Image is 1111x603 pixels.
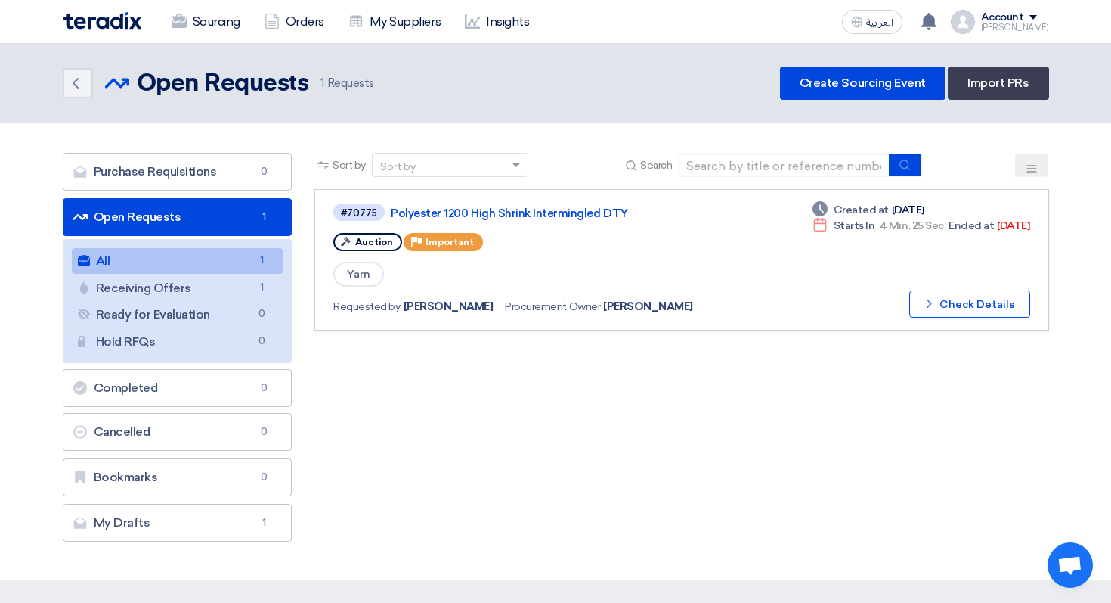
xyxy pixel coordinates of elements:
span: 4 Min. [880,219,910,232]
img: Teradix logo [63,12,141,30]
a: Open chat [1048,542,1093,588]
span: العربية [866,17,893,28]
h2: Open Requests [137,69,309,99]
button: Check Details [909,291,1030,318]
span: Requested by [333,299,400,315]
a: Cancelled0 [63,413,292,451]
a: My Drafts1 [63,504,292,542]
a: Sourcing [159,5,252,39]
a: Purchase Requisitions0 [63,153,292,191]
div: Sort by [380,159,416,175]
span: Starts In [834,219,875,232]
a: My Suppliers [336,5,453,39]
span: 25 Sec. [912,219,946,232]
span: Requests [320,75,374,92]
div: [DATE] [812,202,924,218]
button: العربية [842,10,902,34]
a: Open Requests1 [63,198,292,236]
span: 1 [320,76,324,90]
a: Completed0 [63,369,292,407]
span: 0 [252,306,271,322]
span: 0 [255,164,273,179]
input: Search by title or reference number [678,154,890,177]
span: Yarn [333,262,384,287]
a: Polyester 1200 High Shrink Intermingled DTY [391,207,769,220]
a: Hold RFQs [72,329,283,355]
span: 1 [255,210,273,225]
span: Ended at [949,218,994,234]
a: Ready for Evaluation [72,302,283,328]
a: Create Sourcing Event [780,67,945,100]
span: Auction [355,237,393,247]
span: 0 [255,424,273,440]
a: Receiving Offers [72,275,283,301]
span: 1 [252,253,271,269]
div: #70775 [341,208,377,218]
span: 0 [255,470,273,485]
span: [PERSON_NAME] [404,299,494,315]
span: Created at [834,202,889,218]
a: All [72,248,283,274]
span: [DATE] [945,218,1029,234]
span: 1 [255,515,273,530]
img: profile_test.png [951,10,975,34]
a: Insights [453,5,541,39]
div: [PERSON_NAME] [981,23,1049,32]
div: Account [981,11,1024,24]
span: Search [640,157,672,173]
span: 0 [252,334,271,350]
a: Orders [252,5,336,39]
a: Import PRs [948,67,1048,100]
span: Important [426,237,474,247]
span: Procurement Owner [505,299,600,315]
span: 0 [255,381,273,396]
span: 1 [252,280,271,296]
span: Sort by [333,157,366,173]
span: [PERSON_NAME] [603,299,693,315]
a: Bookmarks0 [63,458,292,496]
